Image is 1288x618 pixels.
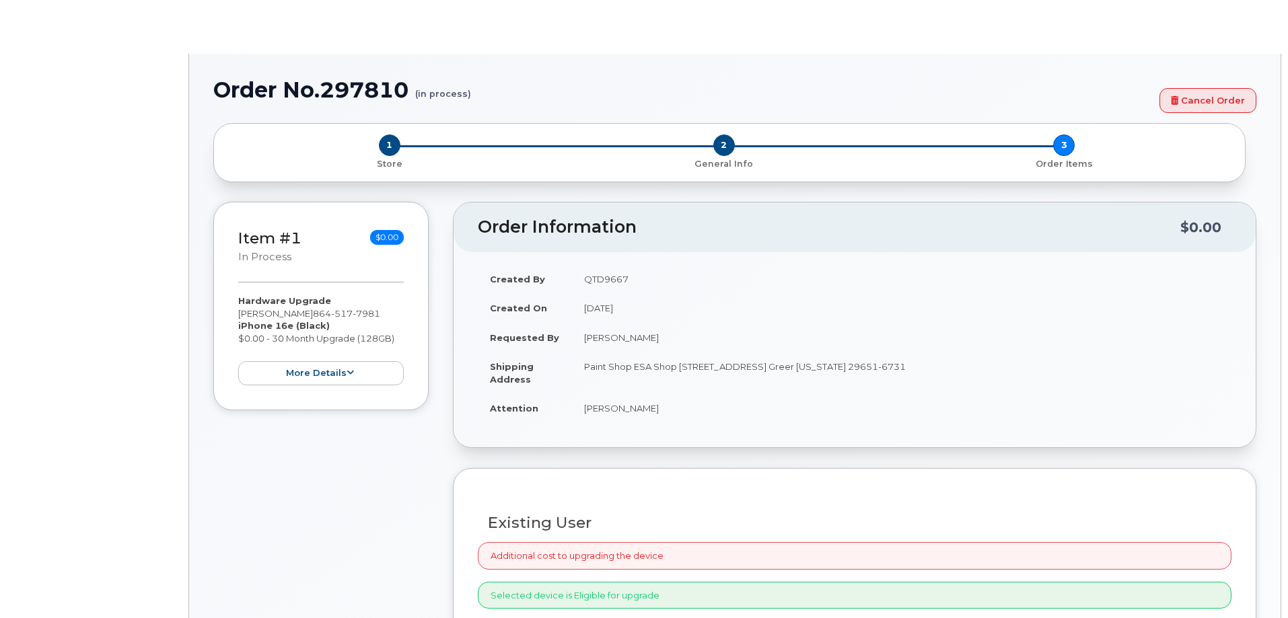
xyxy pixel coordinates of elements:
a: Item #1 [238,229,301,247]
small: (in process) [415,78,471,99]
td: Paint Shop ESA Shop [STREET_ADDRESS] Greer [US_STATE] 29651-6731 [572,352,1231,393]
strong: Hardware Upgrade [238,295,331,306]
td: [PERSON_NAME] [572,323,1231,352]
a: Cancel Order [1159,88,1256,113]
small: in process [238,251,291,263]
a: 1 Store [225,156,554,170]
strong: Shipping Address [490,361,534,385]
div: $0.00 [1180,215,1221,240]
strong: Created On [490,303,547,313]
h3: Existing User [488,514,1221,531]
div: [PERSON_NAME] $0.00 - 30 Month Upgrade (128GB) [238,295,404,385]
strong: Created By [490,274,545,284]
span: 864 [313,308,380,319]
h1: Order No.297810 [213,78,1153,102]
div: Additional cost to upgrading the device [478,542,1231,570]
p: Store [230,158,548,170]
strong: iPhone 16e (Black) [238,320,330,331]
td: QTD9667 [572,264,1231,294]
span: 2 [713,134,735,156]
h2: Order Information [478,218,1180,237]
span: $0.00 [370,230,404,245]
span: 517 [331,308,353,319]
div: Selected device is Eligible for upgrade [478,582,1231,609]
button: more details [238,361,404,386]
span: 1 [379,134,400,156]
strong: Requested By [490,332,559,343]
strong: Attention [490,403,538,414]
a: 2 General Info [554,156,894,170]
td: [DATE] [572,293,1231,323]
p: General Info [559,158,888,170]
span: 7981 [353,308,380,319]
td: [PERSON_NAME] [572,393,1231,423]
